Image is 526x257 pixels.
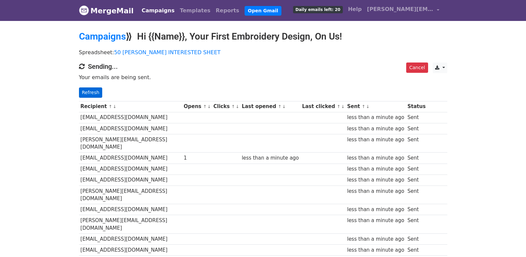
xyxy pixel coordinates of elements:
div: less than a minute ago [347,188,404,195]
div: less than a minute ago [347,217,404,224]
span: [PERSON_NAME][EMAIL_ADDRESS][DOMAIN_NAME] [367,5,433,13]
td: Sent [406,175,427,186]
td: [EMAIL_ADDRESS][DOMAIN_NAME] [79,234,182,245]
th: Recipient [79,101,182,112]
td: Sent [406,234,427,245]
td: Sent [406,204,427,215]
td: [PERSON_NAME][EMAIL_ADDRESS][DOMAIN_NAME] [79,186,182,204]
a: ↑ [278,104,281,109]
div: less than a minute ago [347,206,404,213]
a: Cancel [406,63,428,73]
a: ↑ [203,104,207,109]
img: MergeMail logo [79,5,89,15]
span: Daily emails left: 20 [293,6,342,13]
iframe: Chat Widget [493,225,526,257]
th: Opens [182,101,212,112]
a: Help [345,3,364,16]
div: less than a minute ago [347,176,404,184]
div: less than a minute ago [347,154,404,162]
td: [EMAIL_ADDRESS][DOMAIN_NAME] [79,112,182,123]
div: less than a minute ago [347,125,404,133]
a: ↓ [207,104,211,109]
th: Sent [345,101,406,112]
p: Your emails are being sent. [79,74,447,81]
a: Refresh [79,87,103,98]
a: MergeMail [79,4,134,18]
td: Sent [406,245,427,256]
div: less than a minute ago [347,136,404,144]
td: [EMAIL_ADDRESS][DOMAIN_NAME] [79,204,182,215]
div: less than a minute ago [347,165,404,173]
h2: ⟫ Hi {{Name}}, Your First Embroidery Design, On Us! [79,31,447,42]
p: Spreadsheet: [79,49,447,56]
a: ↓ [366,104,370,109]
td: Sent [406,215,427,234]
div: less than a minute ago [242,154,299,162]
th: Last opened [240,101,301,112]
a: Campaigns [79,31,126,42]
a: Reports [213,4,242,17]
div: less than a minute ago [347,114,404,121]
th: Last clicked [300,101,345,112]
th: Clicks [212,101,240,112]
td: Sent [406,123,427,134]
a: ↓ [236,104,239,109]
a: 50 [PERSON_NAME] INTERESTED SHEET [114,49,221,56]
a: ↓ [282,104,286,109]
a: ↑ [109,104,112,109]
td: [EMAIL_ADDRESS][DOMAIN_NAME] [79,245,182,256]
td: Sent [406,186,427,204]
a: ↑ [337,104,340,109]
a: [PERSON_NAME][EMAIL_ADDRESS][DOMAIN_NAME] [364,3,442,18]
td: Sent [406,164,427,175]
a: Templates [177,4,213,17]
div: 1 [184,154,210,162]
td: Sent [406,112,427,123]
td: [PERSON_NAME][EMAIL_ADDRESS][DOMAIN_NAME] [79,215,182,234]
div: less than a minute ago [347,246,404,254]
td: [EMAIL_ADDRESS][DOMAIN_NAME] [79,164,182,175]
a: ↓ [341,104,345,109]
a: Daily emails left: 20 [290,3,345,16]
td: [EMAIL_ADDRESS][DOMAIN_NAME] [79,153,182,164]
td: [EMAIL_ADDRESS][DOMAIN_NAME] [79,123,182,134]
td: Sent [406,153,427,164]
a: ↑ [362,104,365,109]
h4: Sending... [79,63,447,70]
a: Campaigns [139,4,177,17]
a: Open Gmail [245,6,281,16]
a: ↑ [231,104,235,109]
th: Status [406,101,427,112]
div: less than a minute ago [347,235,404,243]
td: [PERSON_NAME][EMAIL_ADDRESS][DOMAIN_NAME] [79,134,182,153]
td: Sent [406,134,427,153]
a: ↓ [113,104,116,109]
td: [EMAIL_ADDRESS][DOMAIN_NAME] [79,175,182,186]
